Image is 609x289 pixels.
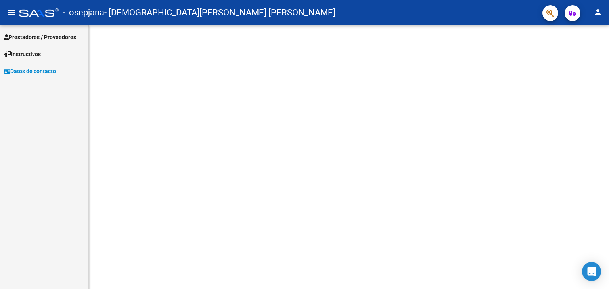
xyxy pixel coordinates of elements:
mat-icon: person [593,8,603,17]
span: Datos de contacto [4,67,56,76]
span: Prestadores / Proveedores [4,33,76,42]
span: Instructivos [4,50,41,59]
mat-icon: menu [6,8,16,17]
div: Open Intercom Messenger [582,262,601,281]
span: - [DEMOGRAPHIC_DATA][PERSON_NAME] [PERSON_NAME] [104,4,335,21]
span: - osepjana [63,4,104,21]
